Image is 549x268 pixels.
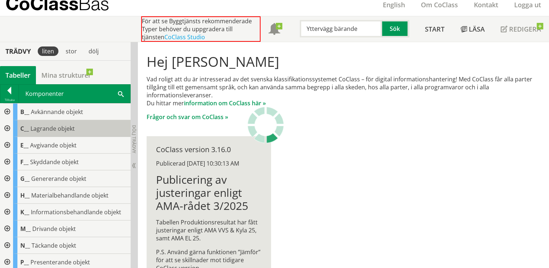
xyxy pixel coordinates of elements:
[30,158,79,166] span: Skyddande objekt
[184,99,266,107] a: information om CoClass här »
[84,46,103,56] div: dölj
[375,0,413,9] a: English
[38,46,58,56] div: liten
[141,16,261,42] div: För att se Byggtjänsts rekommenderade Typer behöver du uppgradera till tjänsten
[509,25,541,33] span: Redigera
[452,16,493,42] a: Läsa
[32,241,76,249] span: Täckande objekt
[425,25,444,33] span: Start
[31,191,108,199] span: Materialbehandlande objekt
[20,191,30,199] span: H__
[147,113,228,121] a: Frågor och svar om CoClass »
[156,146,262,154] div: CoClass version 3.16.0
[156,173,262,212] h1: Publicering av justeringar enligt AMA-rådet 3/2025
[156,159,262,167] div: Publicerad [DATE] 10:30:13 AM
[20,175,30,183] span: G__
[118,90,124,97] span: Sök i tabellen
[20,225,31,233] span: M__
[164,33,205,41] a: CoClass Studio
[300,20,382,37] input: Sök
[20,125,29,133] span: C__
[20,158,29,166] span: F__
[469,25,485,33] span: Läsa
[30,258,90,266] span: Presenterande objekt
[506,0,549,9] a: Logga ut
[269,24,280,36] span: Notifikationer
[493,16,549,42] a: Redigera
[247,107,284,143] img: Laddar
[413,0,466,9] a: Om CoClass
[31,175,86,183] span: Genererande objekt
[30,125,75,133] span: Lagrande objekt
[131,125,137,153] span: Dölj trädvy
[156,218,262,242] p: Tabellen Produktionsresultat har fått justeringar enligt AMA VVS & Kyla 25, samt AMA EL 25.
[31,208,121,216] span: Informationsbehandlande objekt
[20,258,29,266] span: P__
[61,46,81,56] div: stor
[32,225,76,233] span: Drivande objekt
[36,66,97,84] a: Mina strukturer
[0,97,19,103] div: Tillbaka
[1,47,35,55] div: Trädvy
[147,75,541,107] p: Vad roligt att du är intresserad av det svenska klassifikationssystemet CoClass – för digital inf...
[20,241,30,249] span: N__
[19,85,130,103] div: Komponenter
[466,0,506,9] a: Kontakt
[417,16,452,42] a: Start
[382,20,409,37] button: Sök
[20,108,29,116] span: B__
[30,141,77,149] span: Avgivande objekt
[20,141,29,149] span: E__
[20,208,29,216] span: K__
[147,53,541,69] h1: Hej [PERSON_NAME]
[31,108,83,116] span: Avkännande objekt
